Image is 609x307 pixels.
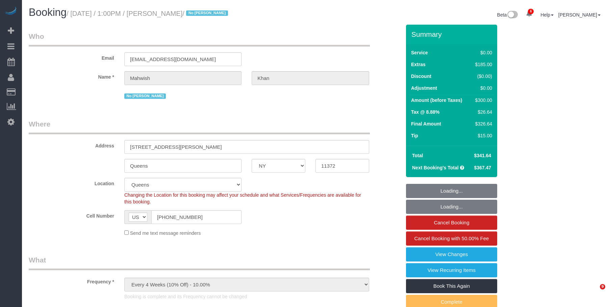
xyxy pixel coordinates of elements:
[186,10,228,16] span: No [PERSON_NAME]
[24,52,119,61] label: Email
[411,61,426,68] label: Extras
[411,120,441,127] label: Final Amount
[528,9,534,14] span: 6
[540,12,554,18] a: Help
[315,159,369,173] input: Zip Code
[406,263,497,277] a: View Recurring Items
[474,153,491,158] span: $341.64
[130,230,201,236] span: Send me text message reminders
[411,49,428,56] label: Service
[412,153,423,158] strong: Total
[473,49,492,56] div: $0.00
[473,109,492,115] div: $26.64
[507,11,518,20] img: New interface
[29,6,67,18] span: Booking
[414,235,489,241] span: Cancel Booking with 50.00% Fee
[411,132,418,139] label: Tip
[473,97,492,104] div: $300.00
[600,284,605,289] span: 9
[473,73,492,80] div: ($0.00)
[252,71,369,85] input: Last Name
[29,31,370,47] legend: Who
[406,231,497,246] a: Cancel Booking with 50.00% Fee
[124,293,369,300] p: Booking is complete and its Frequency cannot be changed
[4,7,18,16] img: Automaid Logo
[412,165,459,170] strong: Next Booking's Total
[124,52,242,66] input: Email
[182,10,230,17] span: /
[67,10,230,17] small: / [DATE] / 1:00PM / [PERSON_NAME]
[124,71,242,85] input: First Name
[124,192,361,204] span: Changing the Location for this booking may affect your schedule and what Services/Frequencies are...
[124,93,166,99] span: No [PERSON_NAME]
[473,61,492,68] div: $185.00
[411,85,437,91] label: Adjustment
[24,140,119,149] label: Address
[473,132,492,139] div: $15.00
[474,165,491,170] span: $367.47
[523,7,536,22] a: 6
[406,279,497,293] a: Book This Again
[411,109,439,115] label: Tax @ 8.88%
[411,30,494,38] h3: Summary
[473,120,492,127] div: $326.64
[24,178,119,187] label: Location
[586,284,602,300] iframe: Intercom live chat
[473,85,492,91] div: $0.00
[411,97,462,104] label: Amount (before Taxes)
[24,276,119,285] label: Frequency *
[24,71,119,80] label: Name *
[29,119,370,134] legend: Where
[29,255,370,270] legend: What
[406,247,497,261] a: View Changes
[497,12,518,18] a: Beta
[558,12,601,18] a: [PERSON_NAME]
[411,73,431,80] label: Discount
[151,210,242,224] input: Cell Number
[24,210,119,219] label: Cell Number
[124,159,242,173] input: City
[406,216,497,230] a: Cancel Booking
